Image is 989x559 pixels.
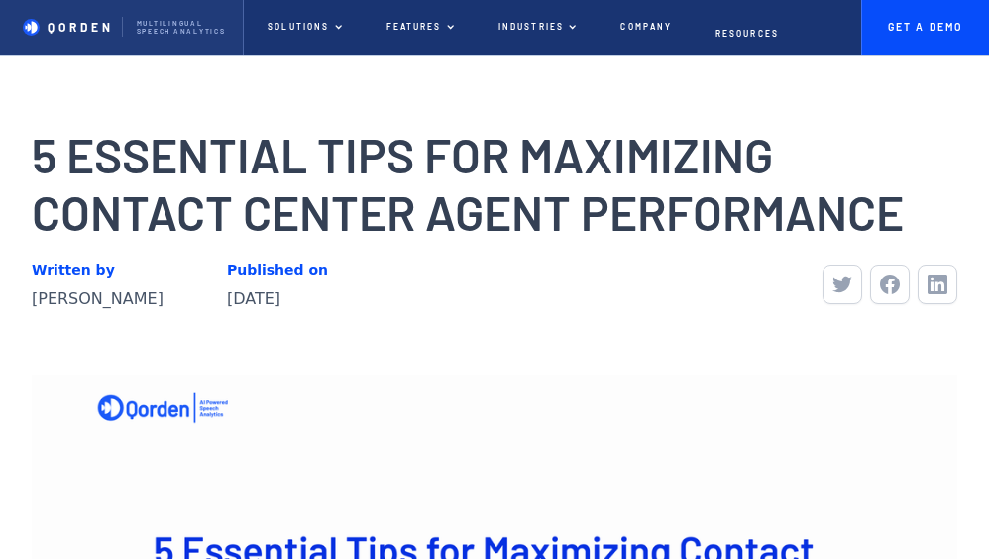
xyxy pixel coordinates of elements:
[227,265,328,277] div: Published on
[227,288,328,310] div: [DATE]
[32,288,164,310] div: [PERSON_NAME]
[876,21,975,34] p: Get A Demo
[48,20,114,34] p: QORDEN
[620,22,672,32] p: Company
[715,29,779,39] p: Resources
[386,22,442,32] p: Features
[32,265,164,277] div: Written by
[32,127,945,241] h1: 5 Essential Tips for Maximizing Contact Center Agent Performance
[498,22,564,32] p: Industries
[268,22,329,32] p: Solutions
[137,19,229,36] p: Multilingual Speech analytics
